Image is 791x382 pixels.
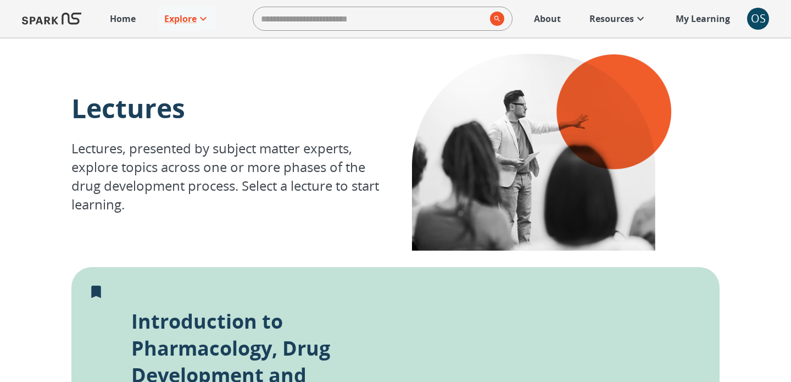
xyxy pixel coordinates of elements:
p: Lectures, presented by subject matter experts, explore topics across one or more phases of the dr... [71,139,396,214]
p: Resources [589,12,634,25]
button: account of current user [747,8,769,30]
p: My Learning [676,12,730,25]
p: About [534,12,561,25]
button: search [486,7,504,30]
div: OS [747,8,769,30]
img: Logo of SPARK at Stanford [22,5,81,32]
p: Home [110,12,136,25]
p: Explore [164,12,197,25]
svg: Remove from My Learning [88,284,104,300]
a: Home [104,7,141,31]
a: My Learning [670,7,736,31]
a: Explore [159,7,215,31]
a: About [528,7,566,31]
a: Resources [584,7,653,31]
p: Lectures [71,90,396,126]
